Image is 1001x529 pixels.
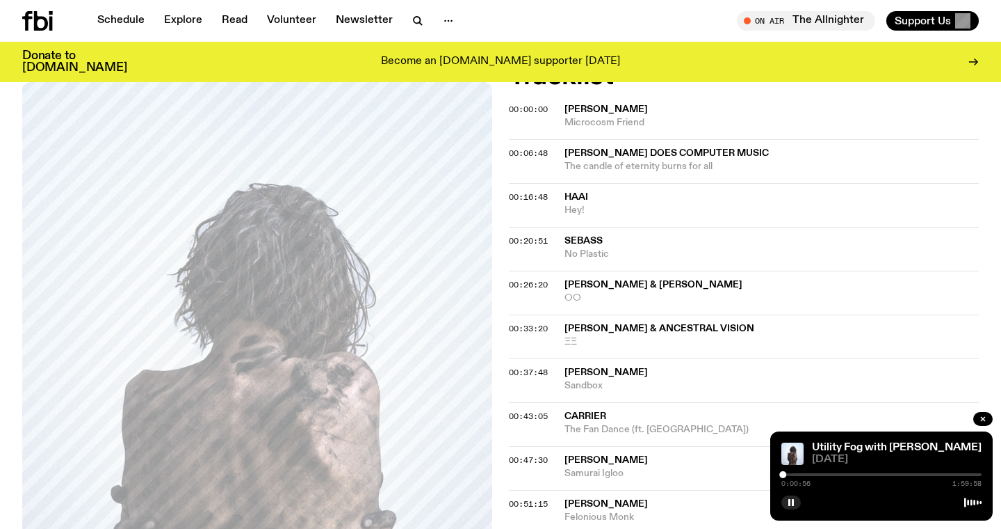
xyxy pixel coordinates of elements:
a: Newsletter [327,11,401,31]
span: Microcosm Friend [564,116,979,129]
span: ○○ [564,292,979,305]
span: HAAi [564,192,588,202]
span: [PERSON_NAME] [564,455,648,465]
span: Sandbox [564,379,979,393]
span: [PERSON_NAME] & [PERSON_NAME] [564,280,742,290]
span: No Plastic [564,248,979,261]
a: Volunteer [259,11,325,31]
span: 00:20:51 [509,235,548,246]
button: 00:00:00 [509,106,548,113]
span: [PERSON_NAME] [564,368,648,377]
button: 00:16:48 [509,194,548,201]
button: 00:37:48 [509,369,548,377]
h2: Tracklist [509,64,979,89]
button: 00:33:20 [509,325,548,333]
button: Support Us [886,11,979,31]
span: Support Us [895,15,951,27]
span: 00:16:48 [509,191,548,203]
button: 00:47:30 [509,457,548,464]
span: Tune in live [752,15,868,26]
span: Carrier [564,411,606,421]
a: Read [213,11,256,31]
a: Schedule [89,11,153,31]
span: 0:00:56 [781,480,811,487]
span: 00:51:15 [509,498,548,510]
span: [PERSON_NAME] [564,499,648,509]
p: Become an [DOMAIN_NAME] supporter [DATE] [381,56,620,68]
span: Sebass [564,236,603,246]
h3: Donate to [DOMAIN_NAME] [22,50,127,74]
button: 00:51:15 [509,500,548,508]
span: 1:59:58 [952,480,982,487]
span: The Fan Dance (ft. [GEOGRAPHIC_DATA]) [564,423,979,436]
span: [DATE] [812,455,982,465]
span: [PERSON_NAME] & Ancestral Vision [564,324,754,333]
button: 00:43:05 [509,413,548,420]
span: Hey! [564,204,979,217]
span: 00:26:20 [509,279,548,290]
span: 00:47:30 [509,455,548,466]
span: Samurai Igloo [564,467,979,480]
span: 00:06:48 [509,148,548,159]
span: ΞΞ [564,335,979,349]
span: 00:33:20 [509,323,548,334]
a: Explore [156,11,211,31]
span: [PERSON_NAME] does computer music [564,148,769,158]
span: 00:43:05 [509,411,548,422]
img: Cover of Leese's album Δ [781,443,804,465]
button: 00:26:20 [509,281,548,289]
span: Felonious Monk [564,511,979,524]
button: 00:20:51 [509,237,548,245]
button: On AirThe Allnighter [737,11,875,31]
span: [PERSON_NAME] [564,104,648,114]
span: 00:00:00 [509,104,548,115]
span: The candle of eternity burns for all [564,160,979,173]
span: 00:37:48 [509,367,548,378]
button: 00:06:48 [509,150,548,157]
a: Utility Fog with [PERSON_NAME] [812,442,982,453]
